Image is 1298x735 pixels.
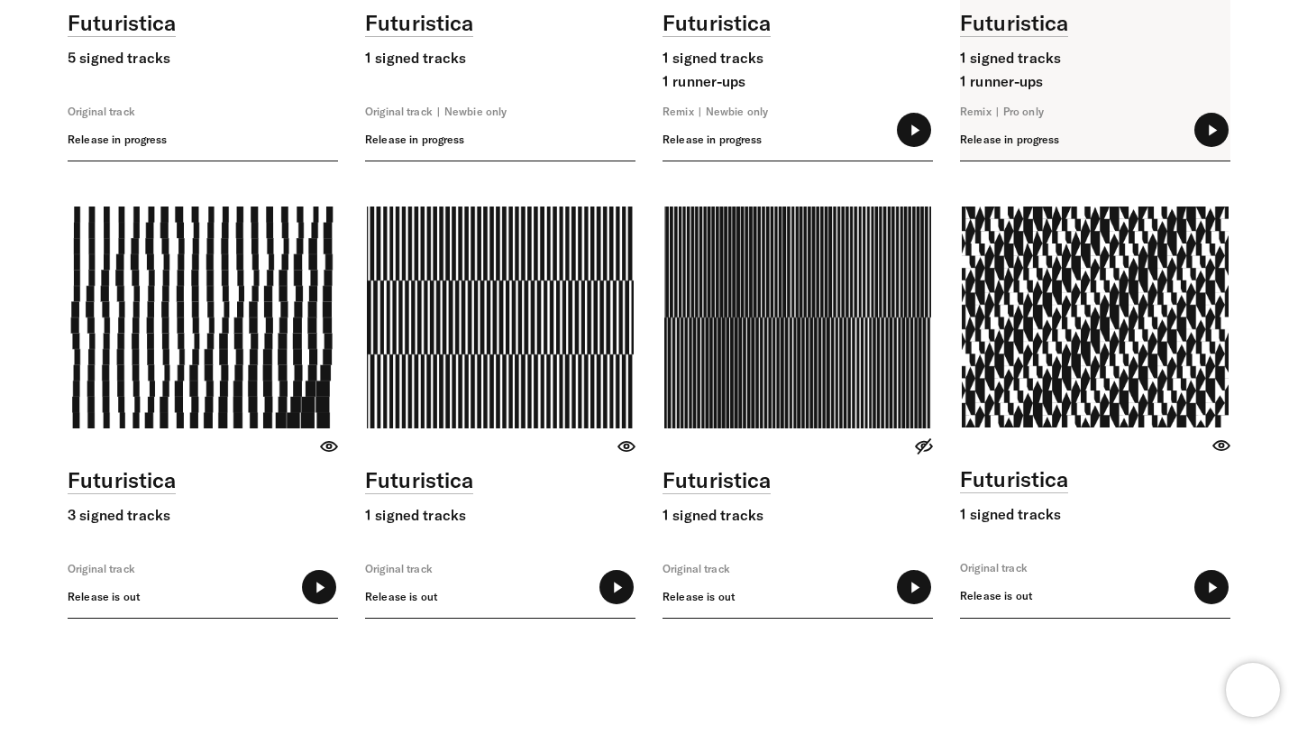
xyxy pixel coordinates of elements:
a: Futuristica [365,466,473,494]
a: Futuristica [365,9,473,37]
a: Futuristica [68,9,176,37]
iframe: Brevo live chat [1226,663,1280,717]
a: Futuristica [663,466,771,494]
a: Futuristica [960,9,1068,37]
a: Futuristica [663,9,771,37]
a: Futuristica [68,466,176,494]
a: Futuristica [960,465,1068,493]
